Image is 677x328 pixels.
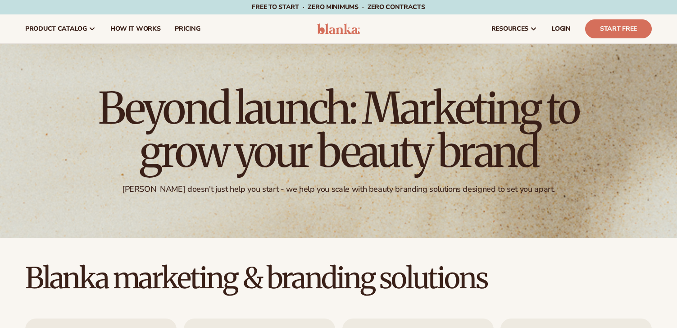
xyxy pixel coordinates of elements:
[18,14,103,43] a: product catalog
[122,184,555,194] div: [PERSON_NAME] doesn't just help you start - we help you scale with beauty branding solutions desi...
[103,14,168,43] a: How It Works
[175,25,200,32] span: pricing
[484,14,545,43] a: resources
[585,19,652,38] a: Start Free
[252,3,425,11] span: Free to start · ZERO minimums · ZERO contracts
[91,87,586,173] h1: Beyond launch: Marketing to grow your beauty brand
[552,25,571,32] span: LOGIN
[110,25,161,32] span: How It Works
[168,14,207,43] a: pricing
[25,25,87,32] span: product catalog
[491,25,528,32] span: resources
[317,23,360,34] img: logo
[545,14,578,43] a: LOGIN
